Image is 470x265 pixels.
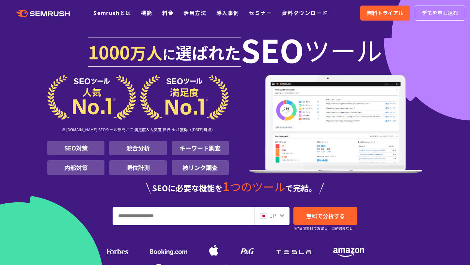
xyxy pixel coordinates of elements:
[109,160,166,175] li: 順位計測
[47,160,104,175] li: 内部対策
[109,141,166,155] li: 競合分析
[172,160,229,175] li: 被リンク調査
[422,9,458,17] span: デモを申し込む
[172,141,229,155] li: キーワード調査
[88,39,130,65] span: 1000
[367,9,403,17] span: 無料トライアル
[293,207,357,225] a: 無料で分析する
[270,211,276,219] span: JP
[163,44,176,63] span: に
[241,37,304,63] span: SEO
[415,6,465,21] a: デモを申し込む
[285,182,317,194] span: で完結。
[47,141,104,155] li: SEO対策
[47,120,229,141] div: ※ [DOMAIN_NAME] SEOツール部門にて 満足度＆人気度 世界 No.1獲得（[DATE]時点）
[293,225,356,231] small: ※7日間無料でお試し。自動課金なし。
[93,9,131,17] a: Semrushとは
[162,9,174,17] a: 料金
[304,37,382,63] span: ツール
[306,212,345,220] span: 無料で分析する
[47,180,423,195] div: SEOに必要な機能を
[113,207,254,225] input: URL、キーワードを入力してください
[360,6,410,21] a: 無料トライアル
[130,40,163,64] span: 万人
[230,179,285,195] span: つのツール
[216,9,239,17] a: 導入事例
[282,9,328,17] a: 資料ダウンロード
[183,9,206,17] a: 活用方法
[176,40,241,64] span: 選ばれた
[223,177,230,195] span: 1
[141,9,152,17] a: 機能
[249,9,272,17] a: セミナー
